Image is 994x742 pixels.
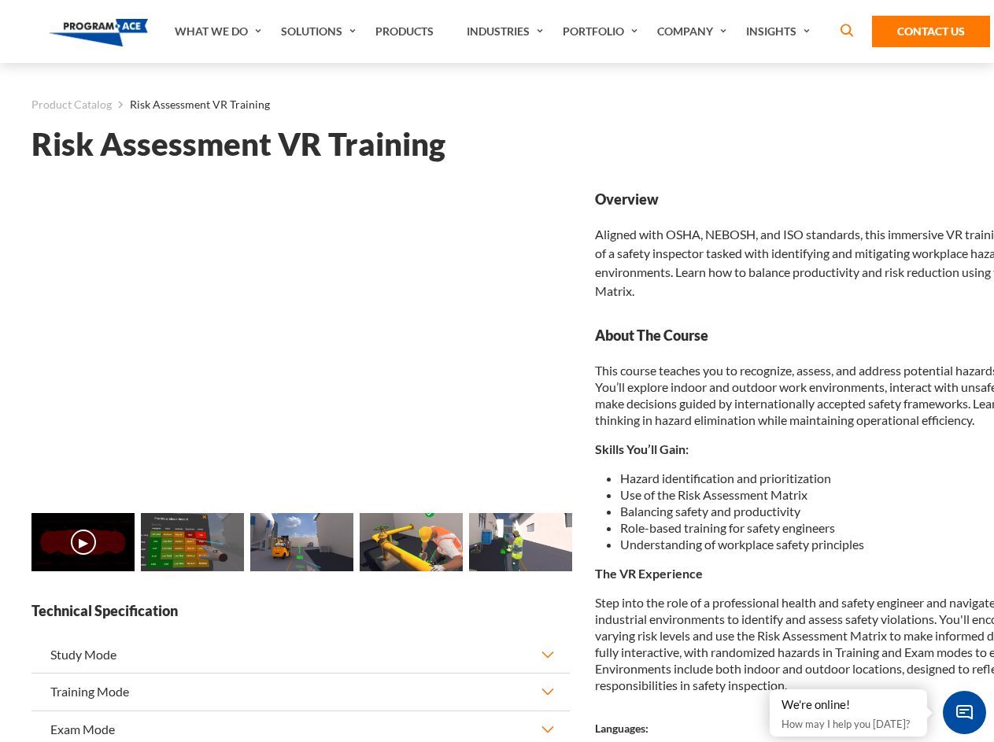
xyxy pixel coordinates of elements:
[31,513,135,571] img: Risk Assessment VR Training - Video 0
[872,16,990,47] a: Contact Us
[141,513,244,571] img: Risk Assessment VR Training - Preview 1
[49,19,149,46] img: Program-Ace
[250,513,353,571] img: Risk Assessment VR Training - Preview 2
[469,513,572,571] img: Risk Assessment VR Training - Preview 4
[943,691,986,734] span: Chat Widget
[31,601,570,621] strong: Technical Specification
[31,94,112,115] a: Product Catalog
[782,697,915,713] div: We're online!
[782,714,915,733] p: How may I help you [DATE]?
[112,94,270,115] li: Risk Assessment VR Training
[360,513,463,571] img: Risk Assessment VR Training - Preview 3
[31,190,570,493] iframe: Risk Assessment VR Training - Video 0
[595,722,649,735] strong: Languages:
[31,637,570,673] button: Study Mode
[31,674,570,710] button: Training Mode
[71,530,96,555] button: ▶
